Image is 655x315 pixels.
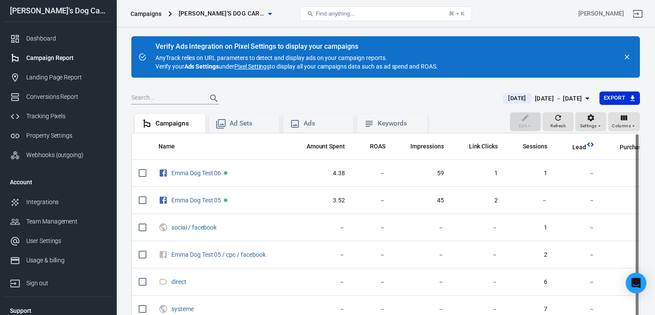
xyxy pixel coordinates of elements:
a: Team Management [3,212,113,231]
span: － [359,224,385,232]
a: Emma Dog Test 05 [171,197,221,204]
span: 1 [512,224,547,232]
button: Refresh [543,112,574,131]
span: systeme [171,306,195,312]
div: Team Management [26,217,106,226]
button: Search [204,88,224,109]
a: Usage & billing [3,251,113,270]
a: Tracking Pixels [3,107,113,126]
div: [PERSON_NAME]'s Dog Care Shop [3,7,113,15]
span: 59 [399,169,444,178]
div: Usage & billing [26,256,106,265]
span: 45 [399,196,444,205]
a: Sign out [627,3,648,24]
span: Emma Dog Test 05 [171,197,222,203]
span: The estimated total amount of money you've spent on your campaign, ad set or ad during its schedule. [307,141,345,151]
button: close [621,51,633,63]
span: Lead [572,143,586,152]
span: Name [158,142,175,151]
span: － [359,196,385,205]
span: Link Clicks [469,142,498,151]
span: － [295,305,345,314]
div: Dashboard [26,34,106,43]
a: direct [171,278,186,285]
div: Open Intercom Messenger [626,273,646,293]
span: 6 [512,278,547,287]
div: Campaigns [130,9,161,18]
div: Sign out [26,279,106,288]
span: － [295,251,345,259]
span: 7 [512,305,547,314]
span: － [399,305,444,314]
span: － [399,278,444,287]
a: User Settings [3,231,113,251]
a: Landing Page Report [3,68,113,87]
a: Integrations [3,192,113,212]
button: [PERSON_NAME]'s Dog Care Shop [175,6,275,22]
div: Property Settings [26,131,106,140]
span: The estimated total amount of money you've spent on your campaign, ad set or ad during its schedule. [295,141,345,151]
div: Conversions Report [26,92,106,101]
span: － [458,224,498,232]
span: － [608,278,654,287]
div: [DATE] － [DATE] [535,93,582,104]
span: Lead [561,143,586,152]
span: － [608,169,654,178]
li: Account [3,172,113,192]
span: － [608,251,654,259]
a: Sign out [3,270,113,293]
span: － [561,196,595,205]
div: Tracking Pixels [26,112,106,121]
span: － [561,305,595,314]
span: Columns [612,122,631,130]
button: Find anything...⌘ + K [300,6,472,21]
span: Impressions [410,142,444,151]
span: Find anything... [316,10,355,17]
strong: Ads Settings [184,63,219,70]
div: Verify Ads Integration on Pixel Settings to display your campaigns [155,42,438,51]
span: The number of times your ads were on screen. [399,141,444,151]
a: Property Settings [3,126,113,145]
svg: Facebook Ads [158,168,168,178]
span: Emma Dog Test 06 [171,170,222,176]
svg: UTM & Web Traffic [158,304,168,314]
span: [DATE] [505,94,529,103]
div: Campaign Report [26,54,106,63]
a: Webhooks (outgoing) [3,145,113,165]
span: Amount Spent [307,142,345,151]
div: Ad Sets [230,119,273,128]
div: ⌘ + K [449,10,465,17]
span: Sessions [512,142,547,151]
button: Export [599,91,640,105]
span: 2 [512,251,547,259]
span: － [561,169,595,178]
span: Settings [580,122,597,130]
span: － [399,224,444,232]
span: Active [224,198,227,202]
button: Settings [575,112,606,131]
span: － [359,305,385,314]
span: － [561,251,595,259]
span: Purchase [620,143,646,152]
span: 3.52 [295,196,345,205]
a: social / facebook [171,224,217,231]
span: － [359,169,385,178]
span: － [561,224,595,232]
span: Active [224,171,227,175]
span: The total return on ad spend [359,141,385,151]
div: AnyTrack relies on URL parameters to detect and display ads on your campaign reports. Verify your... [155,43,438,71]
div: Keywords [378,119,421,128]
span: The number of clicks on links within the ad that led to advertiser-specified destinations [469,141,498,151]
div: Ads [304,119,347,128]
svg: Unknown Facebook [158,249,168,260]
span: Sessions [523,142,547,151]
span: 1 [458,169,498,178]
svg: Direct [158,277,168,287]
span: － [295,278,345,287]
a: systeme [171,306,194,312]
div: Account id: w1td9fp5 [578,9,624,18]
div: Landing Page Report [26,73,106,82]
span: 1 [512,169,547,178]
span: － [399,251,444,259]
span: － [458,305,498,314]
